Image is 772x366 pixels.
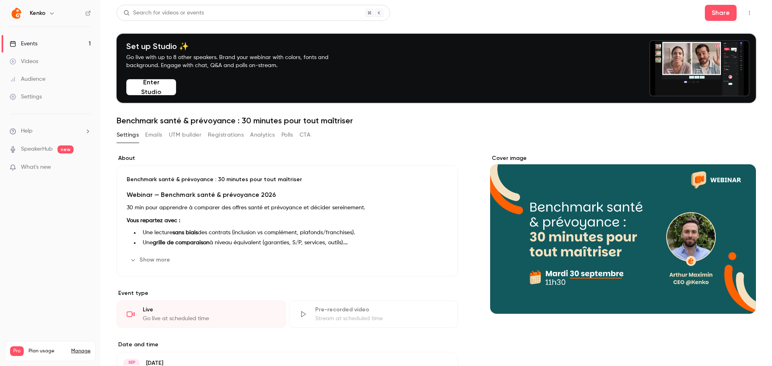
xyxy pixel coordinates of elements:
img: Kenko [10,7,23,20]
span: new [57,145,74,153]
button: Show more [127,254,175,266]
div: Live [143,306,276,314]
div: Videos [10,57,38,65]
div: Audience [10,75,45,83]
li: Une à niveau équivalent (garanties, S/P, services, outils). [140,239,448,247]
h3: Webinar — Benchmark santé & prévoyance 2026 [127,190,448,200]
span: What's new [21,163,51,172]
button: Registrations [208,129,244,141]
div: Pre-recorded videoStream at scheduled time [289,301,458,328]
p: Benchmark santé & prévoyance : 30 minutes pour tout maîtriser [127,176,448,184]
section: Cover image [490,154,756,314]
iframe: Noticeable Trigger [81,164,91,171]
div: Pre-recorded video [315,306,448,314]
div: Stream at scheduled time [315,315,448,323]
label: About [117,154,458,162]
div: Settings [10,93,42,101]
button: Share [705,5,737,21]
strong: grille de comparaison [153,240,209,245]
button: Analytics [250,129,275,141]
button: Polls [281,129,293,141]
h6: Kenko [30,9,45,17]
h4: Set up Studio ✨ [126,41,347,51]
span: Pro [10,346,24,356]
div: Go live at scheduled time [143,315,276,323]
div: LiveGo live at scheduled time [117,301,286,328]
span: Plan usage [29,348,66,354]
button: CTA [300,129,310,141]
div: SEP [124,360,139,365]
button: Enter Studio [126,79,176,95]
button: Settings [117,129,139,141]
p: 30 min pour apprendre à comparer des offres santé et prévoyance et décider sereinement. [127,203,448,213]
label: Cover image [490,154,756,162]
div: Search for videos or events [123,9,204,17]
li: help-dropdown-opener [10,127,91,135]
h1: Benchmark santé & prévoyance : 30 minutes pour tout maîtriser [117,116,756,125]
label: Date and time [117,341,458,349]
strong: sans biais [172,230,198,235]
div: Events [10,40,37,48]
li: Une lecture des contrats (inclusion vs complément, plafonds/franchises). [140,229,448,237]
button: UTM builder [169,129,201,141]
a: SpeakerHub [21,145,53,153]
p: Event type [117,289,458,297]
span: Help [21,127,33,135]
p: Go live with up to 8 other speakers. Brand your webinar with colors, fonts and background. Engage... [126,53,347,70]
button: Emails [145,129,162,141]
strong: Vous repartez avec : [127,218,180,223]
a: Manage [71,348,90,354]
